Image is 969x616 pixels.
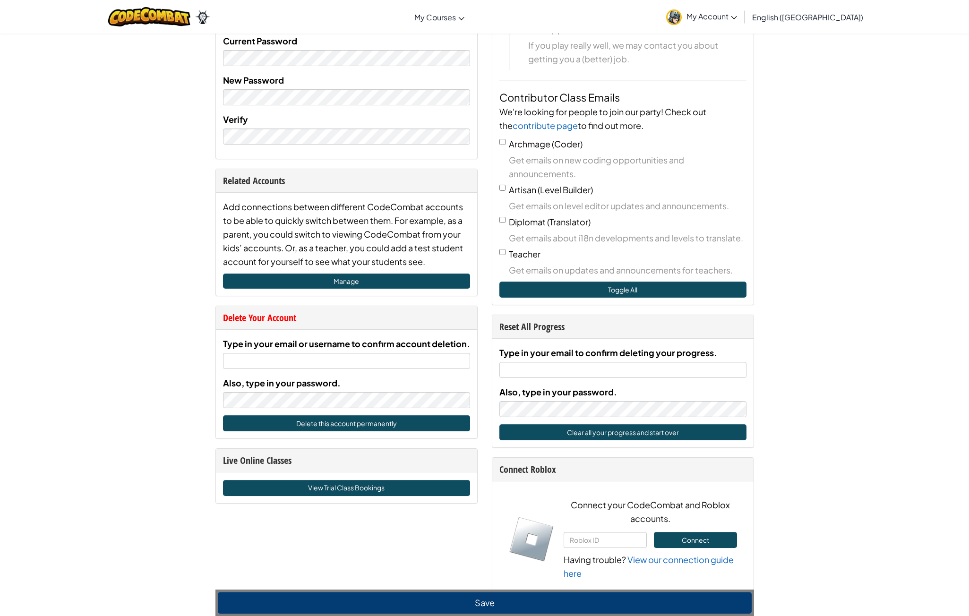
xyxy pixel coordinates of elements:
span: Get emails about i18n developments and levels to translate. [509,231,746,245]
img: CodeCombat logo [108,7,191,26]
h4: Contributor Class Emails [499,90,746,105]
label: Also, type in your password. [223,376,341,390]
span: Artisan [509,184,536,195]
a: View our connection guide here [564,554,734,579]
a: English ([GEOGRAPHIC_DATA]) [747,4,868,30]
a: Manage [223,274,470,289]
button: Toggle All [499,282,746,298]
span: Get emails on level editor updates and announcements. [509,199,746,213]
label: New Password [223,73,284,87]
a: My Courses [410,4,469,30]
span: We're looking for people to join our party! Check out the [499,106,706,131]
span: My Account [686,11,737,21]
span: My Courses [414,12,456,22]
a: My Account [661,2,742,32]
label: Type in your email or username to confirm account deletion. [223,337,470,351]
input: Roblox ID [564,532,647,548]
span: Get emails on updates and announcements for teachers. [509,263,746,277]
a: View Trial Class Bookings [223,480,470,496]
button: Save [218,592,752,614]
span: to find out more. [578,120,643,131]
p: Connect your CodeCombat and Roblox accounts. [564,498,737,525]
span: Diplomat [509,216,546,227]
label: Current Password [223,34,297,48]
label: Verify [223,112,248,126]
span: Teacher [509,248,540,259]
div: Connect Roblox [499,462,746,476]
span: English ([GEOGRAPHIC_DATA]) [752,12,863,22]
span: (Translator) [547,216,591,227]
button: Connect [654,532,737,548]
button: Clear all your progress and start over [499,424,746,440]
label: Type in your email to confirm deleting your progress. [499,346,717,359]
div: Related Accounts [223,174,470,188]
img: roblox-logo.svg [509,516,555,562]
span: Get emails on new coding opportunities and announcements. [509,153,746,180]
div: Delete Your Account [223,311,470,325]
a: contribute page [513,120,578,131]
span: Archmage [509,138,550,149]
span: If you play really well, we may contact you about getting you a (better) job. [528,38,746,66]
div: Reset All Progress [499,320,746,334]
div: Add connections between different CodeCombat accounts to be able to quickly switch between them. ... [223,200,470,268]
img: avatar [666,9,682,25]
span: (Level Builder) [538,184,593,195]
img: Ozaria [195,10,210,24]
div: Live Online Classes [223,453,470,467]
button: Delete this account permanently [223,415,470,431]
span: Having trouble? [564,554,626,565]
label: Also, type in your password. [499,385,617,399]
span: (Coder) [552,138,583,149]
